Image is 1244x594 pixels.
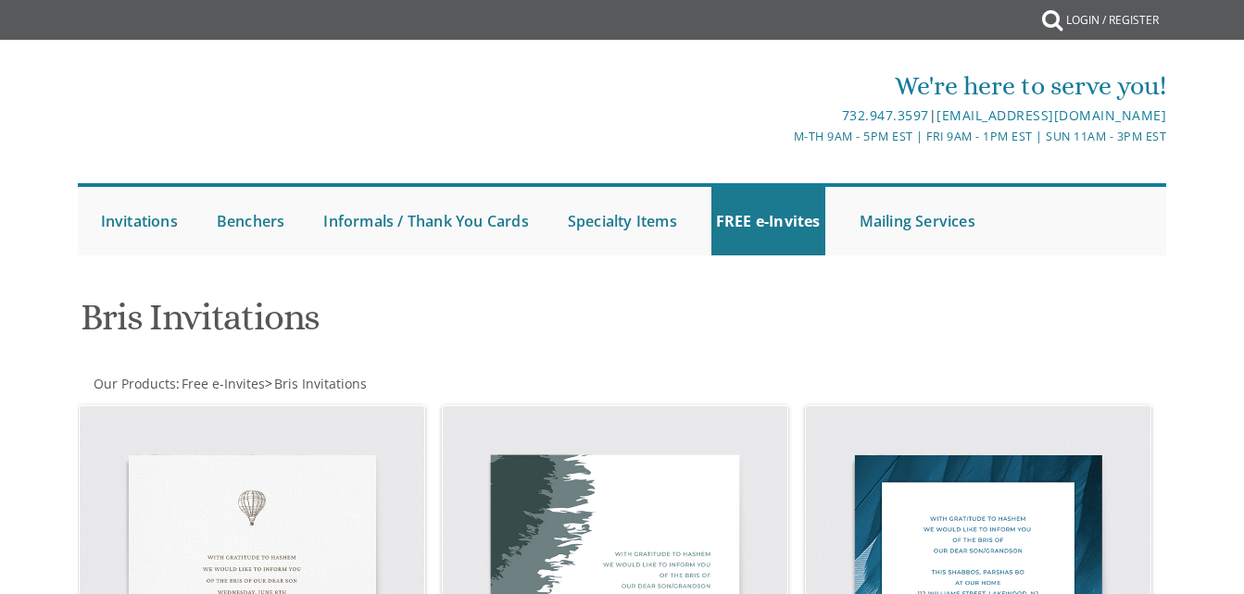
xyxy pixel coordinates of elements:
[265,375,367,392] span: >
[442,105,1167,127] div: |
[855,187,980,255] a: Mailing Services
[96,187,182,255] a: Invitations
[78,375,622,393] div: :
[442,68,1167,105] div: We're here to serve you!
[711,187,825,255] a: FREE e-Invites
[442,127,1167,146] div: M-Th 9am - 5pm EST | Fri 9am - 1pm EST | Sun 11am - 3pm EST
[842,106,929,124] a: 732.947.3597
[563,187,682,255] a: Specialty Items
[272,375,367,392] a: Bris Invitations
[212,187,290,255] a: Benchers
[180,375,265,392] a: Free e-Invites
[81,297,793,352] h1: Bris Invitations
[182,375,265,392] span: Free e-Invites
[274,375,367,392] span: Bris Invitations
[936,106,1166,124] a: [EMAIL_ADDRESS][DOMAIN_NAME]
[92,375,176,392] a: Our Products
[319,187,533,255] a: Informals / Thank You Cards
